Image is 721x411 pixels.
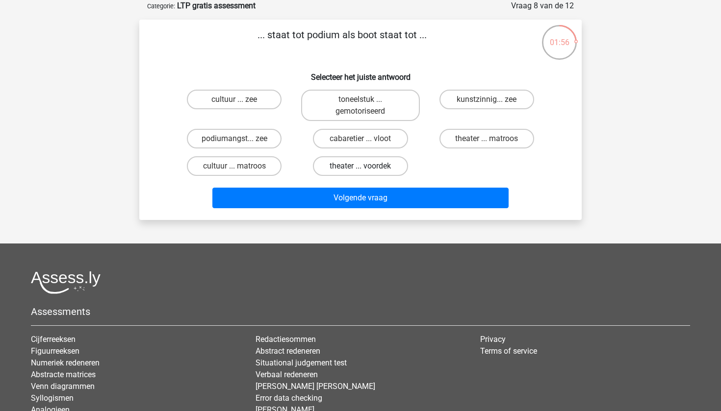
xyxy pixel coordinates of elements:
[256,335,316,344] a: Redactiesommen
[480,346,537,356] a: Terms of service
[31,393,74,403] a: Syllogismen
[187,90,282,109] label: cultuur ... zee
[187,156,282,176] label: cultuur ... matroos
[212,188,509,208] button: Volgende vraag
[256,370,318,379] a: Verbaal redeneren
[147,2,175,10] small: Categorie:
[480,335,506,344] a: Privacy
[439,129,534,148] label: theater ... matroos
[541,24,578,48] div: 01:56
[187,129,282,148] label: podiumangst... zee
[177,1,256,10] strong: LTP gratis assessment
[31,382,95,391] a: Venn diagrammen
[155,27,529,57] p: ... staat tot podium als boot staat tot ...
[31,335,76,344] a: Cijferreeksen
[155,65,566,82] h6: Selecteer het juiste antwoord
[439,90,534,109] label: kunstzinnig... zee
[31,306,690,317] h5: Assessments
[256,358,347,367] a: Situational judgement test
[256,382,375,391] a: [PERSON_NAME] [PERSON_NAME]
[313,129,408,148] label: cabaretier ... vloot
[31,271,101,294] img: Assessly logo
[256,346,320,356] a: Abstract redeneren
[31,346,79,356] a: Figuurreeksen
[31,370,96,379] a: Abstracte matrices
[256,393,322,403] a: Error data checking
[301,90,419,121] label: toneelstuk ... gemotoriseerd
[313,156,408,176] label: theater ... voordek
[31,358,100,367] a: Numeriek redeneren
